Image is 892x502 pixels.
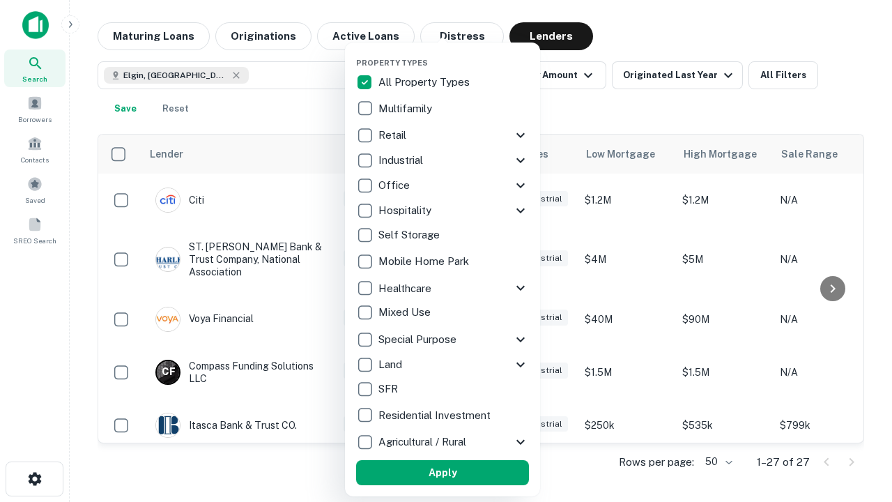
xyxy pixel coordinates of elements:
[378,100,435,117] p: Multifamily
[378,304,433,321] p: Mixed Use
[378,407,493,424] p: Residential Investment
[356,429,529,455] div: Agricultural / Rural
[822,346,892,413] iframe: Chat Widget
[356,352,529,377] div: Land
[378,434,469,450] p: Agricultural / Rural
[378,253,472,270] p: Mobile Home Park
[378,381,401,397] p: SFR
[356,275,529,301] div: Healthcare
[378,356,405,373] p: Land
[378,127,409,144] p: Retail
[378,331,459,348] p: Special Purpose
[378,74,472,91] p: All Property Types
[378,152,426,169] p: Industrial
[378,202,434,219] p: Hospitality
[356,59,428,67] span: Property Types
[356,148,529,173] div: Industrial
[356,460,529,485] button: Apply
[356,198,529,223] div: Hospitality
[378,280,434,297] p: Healthcare
[378,177,413,194] p: Office
[356,173,529,198] div: Office
[356,327,529,352] div: Special Purpose
[356,123,529,148] div: Retail
[378,227,443,243] p: Self Storage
